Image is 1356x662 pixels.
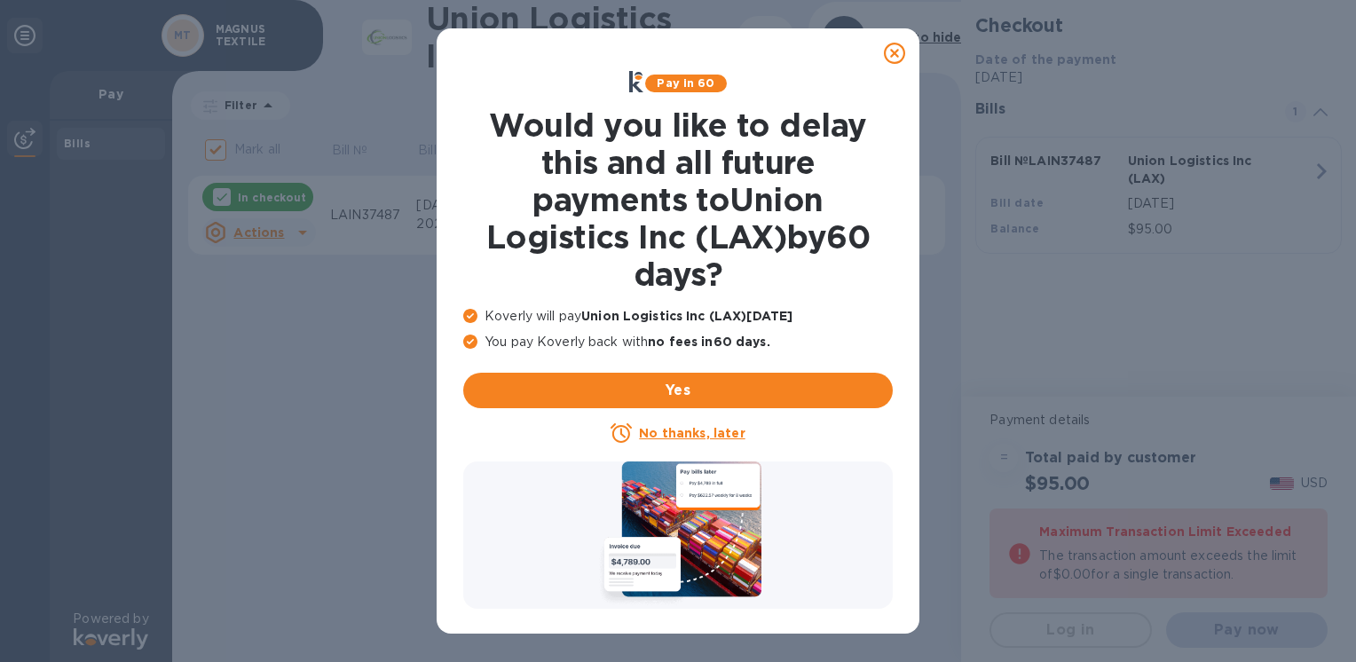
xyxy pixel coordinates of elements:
b: Union Logistics Inc (LAX) [DATE] [581,309,792,323]
h1: Would you like to delay this and all future payments to Union Logistics Inc (LAX) by 60 days ? [463,106,893,293]
p: Koverly will pay [463,307,893,326]
span: Yes [477,380,879,401]
b: no fees in 60 days . [648,335,769,349]
b: Pay in 60 [657,76,714,90]
button: Yes [463,373,893,408]
u: No thanks, later [639,426,745,440]
p: You pay Koverly back with [463,333,893,351]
